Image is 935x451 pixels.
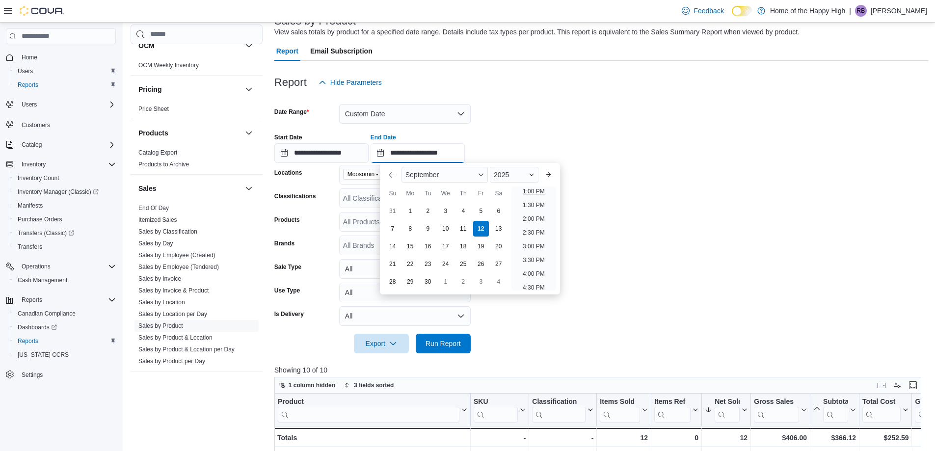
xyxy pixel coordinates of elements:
[18,323,57,331] span: Dashboards
[519,186,549,197] li: 1:00 PM
[14,227,116,239] span: Transfers (Classic)
[862,432,908,444] div: $252.59
[862,398,901,423] div: Total Cost
[18,81,38,89] span: Reports
[18,310,76,318] span: Canadian Compliance
[138,334,213,341] a: Sales by Product & Location
[14,213,116,225] span: Purchase Orders
[138,41,155,51] h3: OCM
[274,108,309,116] label: Date Range
[18,261,116,272] span: Operations
[138,106,169,112] a: Price Sheet
[131,202,263,371] div: Sales
[22,121,50,129] span: Customers
[289,381,335,389] span: 1 column hidden
[385,239,401,254] div: day-14
[138,216,177,224] span: Itemized Sales
[519,254,549,266] li: 3:30 PM
[14,79,116,91] span: Reports
[22,101,37,108] span: Users
[694,6,723,16] span: Feedback
[491,221,507,237] div: day-13
[18,99,41,110] button: Users
[138,310,207,318] span: Sales by Location per Day
[278,398,459,423] div: Product
[2,138,120,152] button: Catalog
[455,239,471,254] div: day-18
[274,169,302,177] label: Locations
[14,200,47,212] a: Manifests
[10,334,120,348] button: Reports
[22,371,43,379] span: Settings
[22,160,46,168] span: Inventory
[138,216,177,223] a: Itemized Sales
[14,172,116,184] span: Inventory Count
[138,149,177,157] span: Catalog Export
[532,432,593,444] div: -
[491,203,507,219] div: day-6
[10,171,120,185] button: Inventory Count
[490,167,538,183] div: Button. Open the year selector. 2025 is currently selected.
[243,83,255,95] button: Pricing
[474,398,518,423] div: SKU URL
[473,239,489,254] div: day-19
[138,287,209,294] span: Sales by Invoice & Product
[14,227,78,239] a: Transfers (Classic)
[855,5,867,17] div: Rayden Bajnok
[14,321,61,333] a: Dashboards
[14,213,66,225] a: Purchase Orders
[138,275,181,283] span: Sales by Invoice
[876,379,887,391] button: Keyboard shortcuts
[754,432,807,444] div: $406.00
[862,398,901,407] div: Total Cost
[278,398,459,407] div: Product
[138,251,215,259] span: Sales by Employee (Created)
[340,379,398,391] button: 3 fields sorted
[416,334,471,353] button: Run Report
[138,204,169,212] span: End Of Day
[402,256,418,272] div: day-22
[401,167,488,183] div: Button. Open the month selector. September is currently selected.
[474,398,518,407] div: SKU
[519,240,549,252] li: 3:00 PM
[473,274,489,290] div: day-3
[455,186,471,201] div: Th
[14,349,116,361] span: Washington CCRS
[18,351,69,359] span: [US_STATE] CCRS
[138,358,205,365] a: Sales by Product per Day
[243,379,255,391] button: Taxes
[138,184,157,193] h3: Sales
[343,169,436,180] span: Moosomin - Moosomin Pipestone - Fire & Flower
[2,260,120,273] button: Operations
[138,128,168,138] h3: Products
[455,203,471,219] div: day-4
[813,398,856,423] button: Subtotal
[315,73,386,92] button: Hide Parameters
[274,27,800,37] div: View sales totals by product for a specified date range. Details include tax types per product. T...
[14,186,103,198] a: Inventory Manager (Classic)
[420,256,436,272] div: day-23
[243,183,255,194] button: Sales
[274,287,300,294] label: Use Type
[438,274,454,290] div: day-1
[540,167,556,183] button: Next month
[491,186,507,201] div: Sa
[22,141,42,149] span: Catalog
[14,200,116,212] span: Manifests
[310,41,373,61] span: Email Subscription
[138,184,241,193] button: Sales
[384,167,400,183] button: Previous Month
[18,215,62,223] span: Purchase Orders
[862,398,908,423] button: Total Cost
[10,78,120,92] button: Reports
[131,59,263,75] div: OCM
[274,192,316,200] label: Classifications
[138,357,205,365] span: Sales by Product per Day
[2,158,120,171] button: Inventory
[138,105,169,113] span: Price Sheet
[2,98,120,111] button: Users
[2,368,120,382] button: Settings
[813,432,856,444] div: $366.12
[22,263,51,270] span: Operations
